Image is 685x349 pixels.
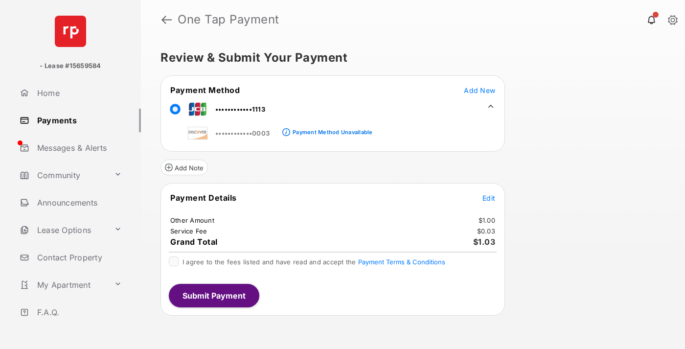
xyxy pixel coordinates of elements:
[293,129,372,136] div: Payment Method Unavailable
[169,284,259,307] button: Submit Payment
[55,16,86,47] img: svg+xml;base64,PHN2ZyB4bWxucz0iaHR0cDovL3d3dy53My5vcmcvMjAwMC9zdmciIHdpZHRoPSI2NCIgaGVpZ2h0PSI2NC...
[16,301,141,324] a: F.A.Q.
[290,121,372,138] a: Payment Method Unavailable
[170,237,218,247] span: Grand Total
[16,218,110,242] a: Lease Options
[16,136,141,160] a: Messages & Alerts
[358,258,445,266] button: I agree to the fees listed and have read and accept the
[16,109,141,132] a: Payments
[478,216,496,225] td: $1.00
[170,227,208,235] td: Service Fee
[160,160,208,175] button: Add Note
[215,105,265,113] span: ••••••••••••1113
[170,216,215,225] td: Other Amount
[178,14,279,25] strong: One Tap Payment
[183,258,445,266] span: I agree to the fees listed and have read and accept the
[16,163,110,187] a: Community
[16,273,110,297] a: My Apartment
[170,85,240,95] span: Payment Method
[464,85,495,95] button: Add New
[215,129,270,137] span: ••••••••••••0003
[16,246,141,269] a: Contact Property
[16,81,141,105] a: Home
[170,193,237,203] span: Payment Details
[40,61,101,71] p: - Lease #15659584
[473,237,496,247] span: $1.03
[160,52,658,64] h5: Review & Submit Your Payment
[482,193,495,203] button: Edit
[477,227,496,235] td: $0.03
[16,191,141,214] a: Announcements
[464,86,495,94] span: Add New
[482,194,495,202] span: Edit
